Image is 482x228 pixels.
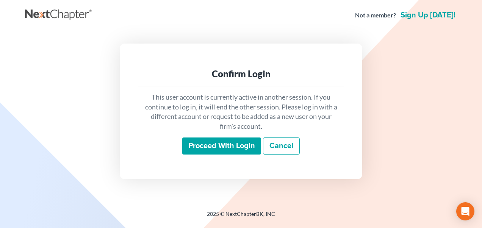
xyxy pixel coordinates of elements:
[144,68,338,80] div: Confirm Login
[263,137,300,155] a: Cancel
[182,137,261,155] input: Proceed with login
[355,11,396,20] strong: Not a member?
[25,210,457,224] div: 2025 © NextChapterBK, INC
[144,92,338,131] p: This user account is currently active in another session. If you continue to log in, it will end ...
[399,11,457,19] a: Sign up [DATE]!
[456,202,474,220] div: Open Intercom Messenger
